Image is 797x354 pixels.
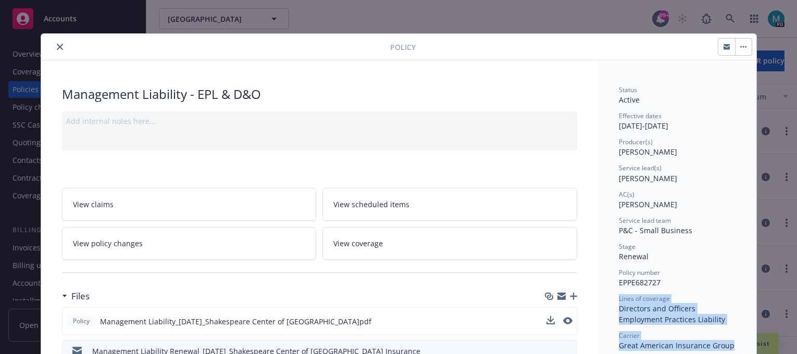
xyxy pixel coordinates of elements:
[619,225,692,235] span: P&C - Small Business
[62,227,317,260] a: View policy changes
[619,251,649,261] span: Renewal
[73,199,114,210] span: View claims
[619,163,662,172] span: Service lead(s)
[390,42,416,53] span: Policy
[322,188,577,221] a: View scheduled items
[546,316,555,327] button: download file
[563,316,572,327] button: preview file
[546,316,555,324] button: download file
[619,137,653,146] span: Producer(s)
[619,199,677,209] span: [PERSON_NAME]
[333,199,409,210] span: View scheduled items
[62,289,90,303] div: Files
[619,340,734,350] span: Great American Insurance Group
[619,190,634,199] span: AC(s)
[619,85,637,94] span: Status
[619,111,736,131] div: [DATE] - [DATE]
[619,147,677,157] span: [PERSON_NAME]
[619,111,662,120] span: Effective dates
[619,277,661,287] span: EPPE682727
[322,227,577,260] a: View coverage
[619,173,677,183] span: [PERSON_NAME]
[62,85,577,103] div: Management Liability - EPL & D&O
[71,317,92,326] span: Policy
[71,289,90,303] h3: Files
[333,238,383,249] span: View coverage
[100,316,371,327] span: Management Liability_[DATE]_Shakespeare Center of [GEOGRAPHIC_DATA]pdf
[73,238,143,249] span: View policy changes
[619,303,736,314] div: Directors and Officers
[563,317,572,324] button: preview file
[619,314,736,325] div: Employment Practices Liability
[54,41,66,53] button: close
[62,188,317,221] a: View claims
[619,294,670,303] span: Lines of coverage
[619,95,640,105] span: Active
[66,116,573,127] div: Add internal notes here...
[619,216,671,225] span: Service lead team
[619,242,636,251] span: Stage
[619,331,640,340] span: Carrier
[619,268,660,277] span: Policy number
